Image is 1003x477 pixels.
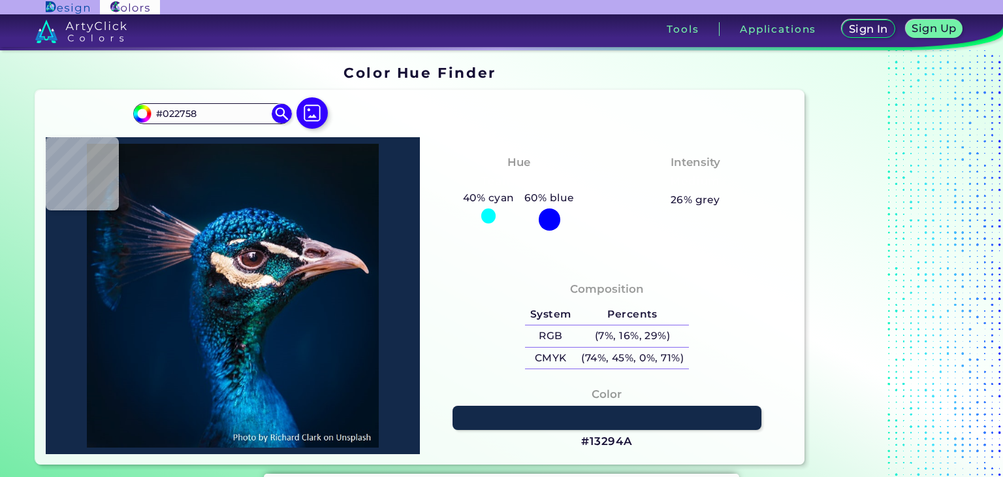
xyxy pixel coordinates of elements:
[570,280,644,299] h4: Composition
[46,1,89,14] img: ArtyClick Design logo
[667,24,699,34] h3: Tools
[507,153,530,172] h4: Hue
[914,24,955,33] h5: Sign Up
[576,325,688,347] h5: (7%, 16%, 29%)
[35,20,127,43] img: logo_artyclick_colors_white.svg
[592,385,622,404] h4: Color
[525,325,576,347] h5: RGB
[52,144,413,448] img: img_pavlin.jpg
[151,105,273,123] input: type color..
[671,191,720,208] h5: 26% grey
[908,21,960,37] a: Sign Up
[851,24,886,34] h5: Sign In
[844,21,893,37] a: Sign In
[272,104,291,123] img: icon search
[581,434,633,450] h3: #13294A
[671,153,720,172] h4: Intensity
[458,189,519,206] h5: 40% cyan
[525,348,576,369] h5: CMYK
[519,189,579,206] h5: 60% blue
[476,174,562,189] h3: Tealish Blue
[343,63,496,82] h1: Color Hue Finder
[296,97,328,129] img: icon picture
[576,348,688,369] h5: (74%, 45%, 0%, 71%)
[665,174,726,189] h3: Medium
[525,304,576,325] h5: System
[810,59,973,469] iframe: Advertisement
[576,304,688,325] h5: Percents
[740,24,816,34] h3: Applications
